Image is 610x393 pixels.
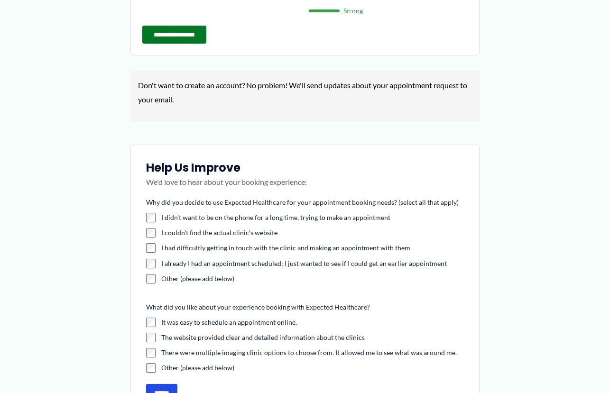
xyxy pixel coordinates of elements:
h3: Help Us Improve [146,160,464,175]
label: The website provided clear and detailed information about the clinics [161,333,464,342]
p: We'd love to hear about your booking experience: [146,175,464,199]
label: I had difficultly getting in touch with the clinic and making an appointment with them [161,243,464,253]
label: Other (please add below) [161,363,464,373]
label: I already I had an appointment scheduled; I just wanted to see if I could get an earlier appointment [161,259,464,268]
label: It was easy to schedule an appointment online. [161,318,464,327]
label: There were multiple imaging clinic options to choose from. It allowed me to see what was around me. [161,348,464,357]
legend: Why did you decide to use Expected Healthcare for your appointment booking needs? (select all tha... [146,198,459,207]
label: I couldn't find the actual clinic's website [161,228,464,238]
div: Strong [309,8,468,14]
label: Other (please add below) [161,274,464,283]
label: I didn't want to be on the phone for a long time, trying to make an appointment [161,213,464,222]
p: Don't want to create an account? No problem! We'll send updates about your appointment request to... [138,78,472,106]
legend: What did you like about your experience booking with Expected Healthcare? [146,302,370,312]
